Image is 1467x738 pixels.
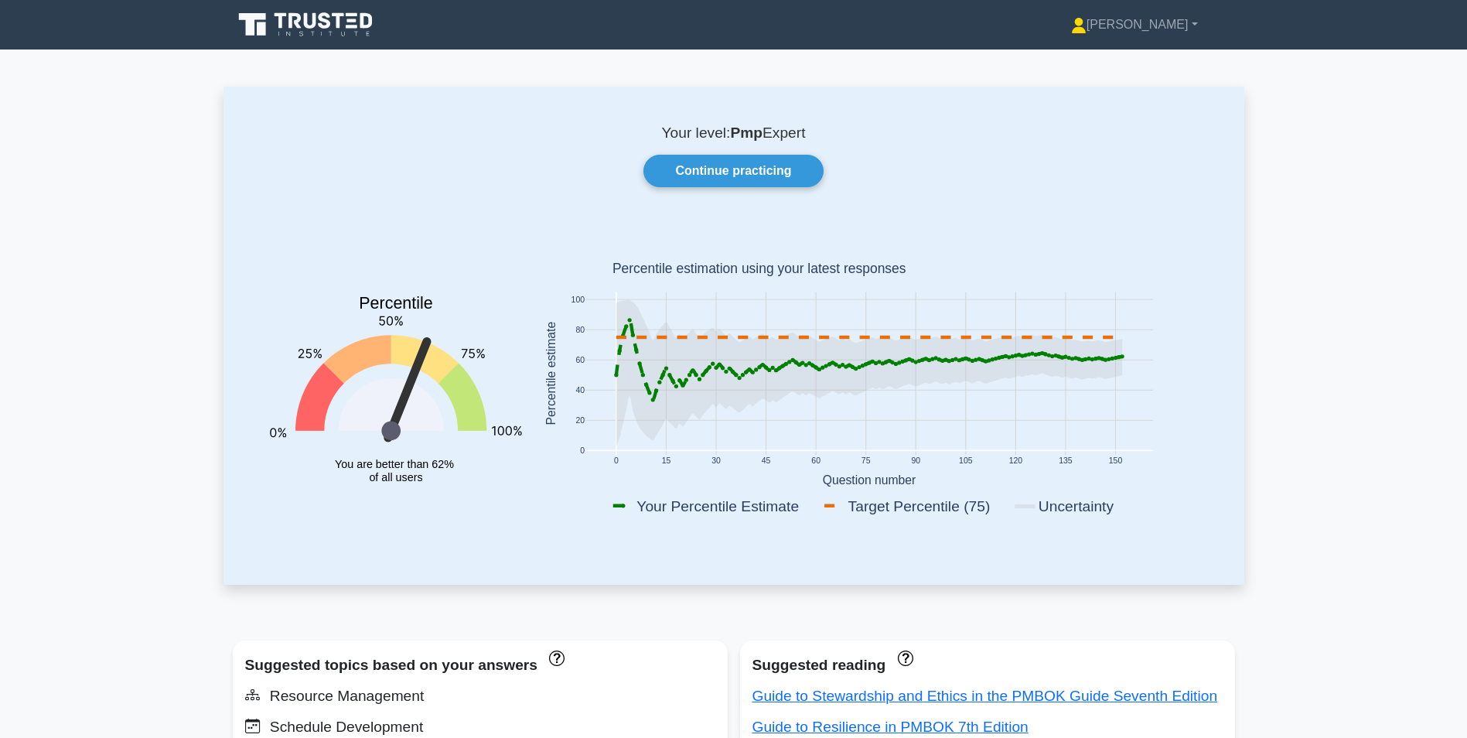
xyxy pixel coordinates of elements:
a: These concepts have been answered less than 50% correct. The guides disapear when you answer ques... [893,649,913,665]
text: Percentile estimate [544,322,557,425]
tspan: of all users [369,471,422,483]
text: 60 [811,457,820,466]
a: Guide to Resilience in PMBOK 7th Edition [752,719,1029,735]
text: 75 [861,457,870,466]
text: 40 [575,386,585,395]
text: 120 [1008,457,1022,466]
p: Your level: Expert [261,124,1207,142]
text: Question number [822,473,916,487]
text: 135 [1059,457,1073,466]
text: 30 [711,457,721,466]
text: 45 [761,457,770,466]
text: 15 [661,457,670,466]
text: 80 [575,326,585,334]
div: Resource Management [245,684,715,709]
tspan: You are better than 62% [335,458,454,470]
div: Suggested reading [752,653,1223,678]
a: Continue practicing [643,155,823,187]
text: 150 [1108,457,1122,466]
text: 0 [580,447,585,456]
text: 105 [959,457,973,466]
b: Pmp [730,125,762,141]
text: 100 [571,296,585,304]
a: These topics have been answered less than 50% correct. Topics disapear when you answer questions ... [545,649,565,665]
text: 0 [613,457,618,466]
a: Guide to Stewardship and Ethics in the PMBOK Guide Seventh Edition [752,688,1218,704]
div: Suggested topics based on your answers [245,653,715,678]
text: 60 [575,356,585,364]
a: [PERSON_NAME] [1034,9,1235,40]
text: 90 [911,457,920,466]
text: Percentile [359,295,433,313]
text: 20 [575,416,585,425]
text: Percentile estimation using your latest responses [612,261,906,277]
